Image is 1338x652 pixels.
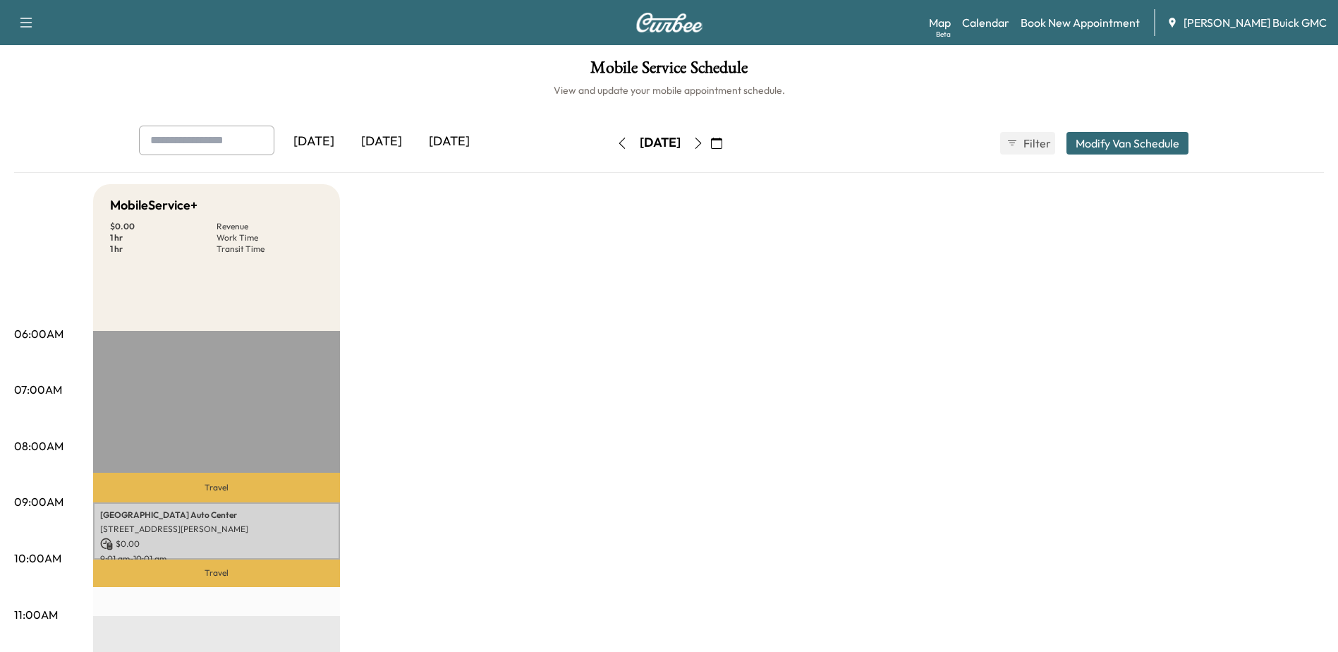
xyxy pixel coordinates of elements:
[640,134,681,152] div: [DATE]
[217,232,323,243] p: Work Time
[100,509,333,521] p: [GEOGRAPHIC_DATA] Auto Center
[1066,132,1188,155] button: Modify Van Schedule
[936,29,951,40] div: Beta
[14,325,63,342] p: 06:00AM
[1023,135,1049,152] span: Filter
[110,221,217,232] p: $ 0.00
[1184,14,1327,31] span: [PERSON_NAME] Buick GMC
[962,14,1009,31] a: Calendar
[635,13,703,32] img: Curbee Logo
[1000,132,1055,155] button: Filter
[14,493,63,510] p: 09:00AM
[14,83,1324,97] h6: View and update your mobile appointment schedule.
[14,550,61,567] p: 10:00AM
[14,381,62,398] p: 07:00AM
[110,195,197,215] h5: MobileService+
[14,437,63,454] p: 08:00AM
[93,473,340,502] p: Travel
[100,553,333,565] p: 9:01 am - 10:01 am
[93,560,340,587] p: Travel
[100,538,333,550] p: $ 0.00
[348,126,415,158] div: [DATE]
[110,232,217,243] p: 1 hr
[1021,14,1140,31] a: Book New Appointment
[14,59,1324,83] h1: Mobile Service Schedule
[110,243,217,255] p: 1 hr
[217,221,323,232] p: Revenue
[217,243,323,255] p: Transit Time
[100,524,333,535] p: [STREET_ADDRESS][PERSON_NAME]
[415,126,483,158] div: [DATE]
[280,126,348,158] div: [DATE]
[929,14,951,31] a: MapBeta
[14,606,58,623] p: 11:00AM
